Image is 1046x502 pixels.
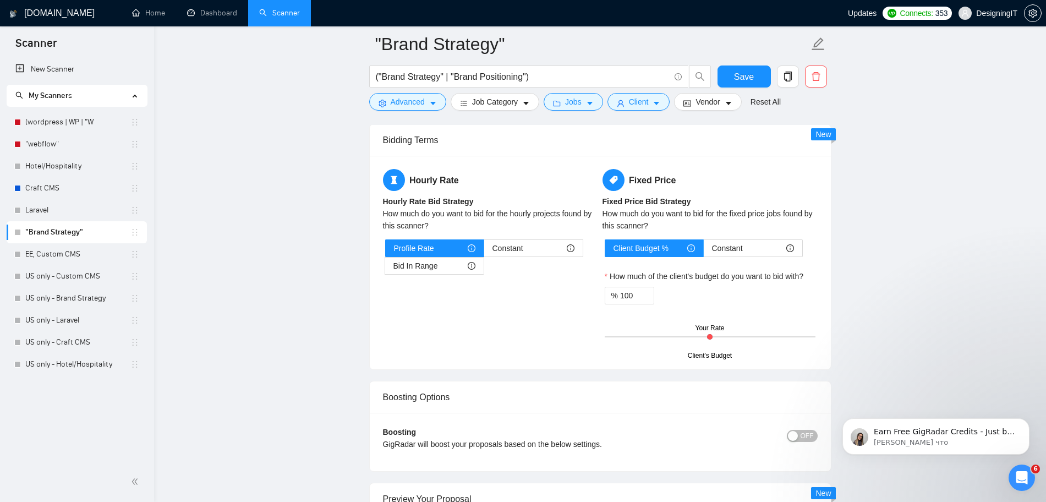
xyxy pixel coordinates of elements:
[25,265,130,287] a: US only - Custom CMS
[25,309,130,331] a: US only - Laravel
[567,244,574,252] span: info-circle
[7,155,147,177] li: Hotel/Hospitality
[25,353,130,375] a: US only - Hotel/Hospitality
[683,99,691,107] span: idcard
[460,99,468,107] span: bars
[25,287,130,309] a: US only - Brand Strategy
[468,262,475,270] span: info-circle
[786,244,794,252] span: info-circle
[806,72,826,81] span: delete
[25,221,130,243] a: "Brand Strategy"
[603,197,691,206] b: Fixed Price Bid Strategy
[259,8,300,18] a: searchScanner
[718,66,771,88] button: Save
[383,197,474,206] b: Hourly Rate Bid Strategy
[826,395,1046,472] iframe: Intercom notifications сообщение
[7,287,147,309] li: US only - Brand Strategy
[553,99,561,107] span: folder
[383,169,405,191] span: hourglass
[777,66,799,88] button: copy
[9,5,17,23] img: logo
[383,124,818,156] div: Bidding Terms
[614,240,669,257] span: Client Budget %
[815,130,831,139] span: New
[620,287,654,304] input: How much of the client's budget do you want to bid with?
[1031,465,1040,473] span: 6
[25,243,130,265] a: EE, Custom CMS
[605,270,804,282] label: How much of the client's budget do you want to bid with?
[130,140,139,149] span: holder
[15,91,23,99] span: search
[522,99,530,107] span: caret-down
[7,331,147,353] li: US only - Craft CMS
[734,70,754,84] span: Save
[391,96,425,108] span: Advanced
[375,30,809,58] input: Scanner name...
[674,93,741,111] button: idcardVendorcaret-down
[695,323,725,334] div: Your Rate
[544,93,603,111] button: folderJobscaret-down
[675,73,682,80] span: info-circle
[130,228,139,237] span: holder
[1024,9,1042,18] a: setting
[394,240,434,257] span: Profile Rate
[7,353,147,375] li: US only - Hotel/Hospitality
[687,244,695,252] span: info-circle
[383,208,598,232] div: How much do you want to bid for the hourly projects found by this scanner?
[565,96,582,108] span: Jobs
[689,66,711,88] button: search
[777,72,798,81] span: copy
[383,428,417,436] b: Boosting
[815,489,831,498] span: New
[629,96,649,108] span: Client
[801,430,814,442] span: OFF
[472,96,518,108] span: Job Category
[451,93,539,111] button: barsJob Categorycaret-down
[961,9,969,17] span: user
[130,206,139,215] span: holder
[130,316,139,325] span: holder
[383,381,818,413] div: Boosting Options
[130,338,139,347] span: holder
[7,35,65,58] span: Scanner
[393,258,438,274] span: Bid In Range
[7,265,147,287] li: US only - Custom CMS
[695,96,720,108] span: Vendor
[586,99,594,107] span: caret-down
[383,169,598,191] h5: Hourly Rate
[130,272,139,281] span: holder
[15,58,138,80] a: New Scanner
[25,133,130,155] a: "webflow"
[607,93,670,111] button: userClientcaret-down
[429,99,437,107] span: caret-down
[25,177,130,199] a: Craft CMS
[712,240,743,257] span: Constant
[130,184,139,193] span: holder
[25,199,130,221] a: Laravel
[900,7,933,19] span: Connects:
[751,96,781,108] a: Reset All
[130,294,139,303] span: holder
[492,240,523,257] span: Constant
[187,8,237,18] a: dashboardDashboard
[132,8,165,18] a: homeHome
[1009,465,1035,491] iframe: Intercom live chat
[369,93,446,111] button: settingAdvancedcaret-down
[935,7,948,19] span: 353
[29,91,72,100] span: My Scanners
[25,111,130,133] a: (wordpress | WP | "W
[7,309,147,331] li: US only - Laravel
[25,331,130,353] a: US only - Craft CMS
[130,250,139,259] span: holder
[688,351,732,361] div: Client's Budget
[811,37,825,51] span: edit
[603,169,625,191] span: tag
[7,111,147,133] li: (wordpress | WP | "W
[7,177,147,199] li: Craft CMS
[7,221,147,243] li: "Brand Strategy"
